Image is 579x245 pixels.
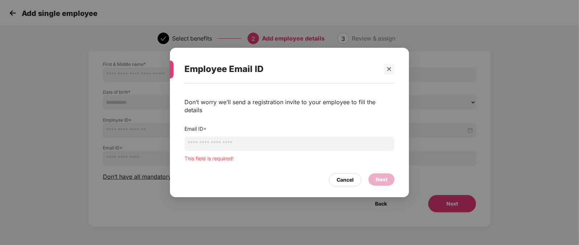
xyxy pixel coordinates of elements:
[376,176,387,183] div: Next
[387,67,392,72] span: close
[184,55,377,83] div: Employee Email ID
[184,155,234,161] span: This field is required!
[184,126,207,132] label: Email ID
[184,98,395,114] div: Don’t worry we’ll send a registration invite to your employee to fill the details
[337,176,354,184] div: Cancel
